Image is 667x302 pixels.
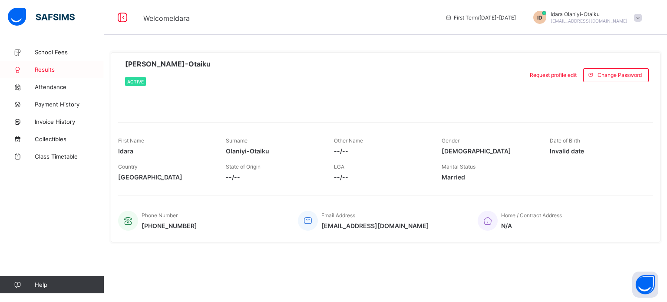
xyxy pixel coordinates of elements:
span: --/-- [334,147,429,155]
span: Married [442,173,536,181]
span: School Fees [35,49,104,56]
span: Invalid date [550,147,644,155]
span: Request profile edit [530,72,577,78]
span: Active [127,79,144,84]
span: Payment History [35,101,104,108]
span: Collectibles [35,136,104,143]
span: --/-- [334,173,429,181]
span: --/-- [226,173,320,181]
span: Surname [226,137,248,144]
span: Help [35,281,104,288]
span: First Name [118,137,144,144]
span: ID [537,14,542,21]
img: safsims [8,8,75,26]
span: [PERSON_NAME]-Otaiku [125,60,211,68]
span: Class Timetable [35,153,104,160]
span: Attendance [35,83,104,90]
span: [EMAIL_ADDRESS][DOMAIN_NAME] [551,18,627,23]
span: Idara Olaniyi-Otaiku [551,11,627,17]
span: LGA [334,163,344,170]
button: Open asap [632,272,658,298]
span: [PHONE_NUMBER] [142,222,197,229]
span: Change Password [598,72,642,78]
span: Date of Birth [550,137,580,144]
span: State of Origin [226,163,261,170]
span: [GEOGRAPHIC_DATA] [118,173,213,181]
span: Home / Contract Address [501,212,562,219]
span: Phone Number [142,212,178,219]
span: Other Name [334,137,363,144]
span: Welcome Idara [143,14,190,23]
span: session/term information [445,14,516,21]
span: Invoice History [35,118,104,125]
span: Results [35,66,104,73]
span: Email Address [321,212,355,219]
span: Marital Status [442,163,475,170]
span: Gender [442,137,459,144]
span: [DEMOGRAPHIC_DATA] [442,147,536,155]
span: Olaniyi-Otaiku [226,147,320,155]
span: N/A [501,222,562,229]
span: [EMAIL_ADDRESS][DOMAIN_NAME] [321,222,429,229]
div: IdaraOlaniyi-Otaiku [525,11,646,24]
span: Idara [118,147,213,155]
span: Country [118,163,138,170]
